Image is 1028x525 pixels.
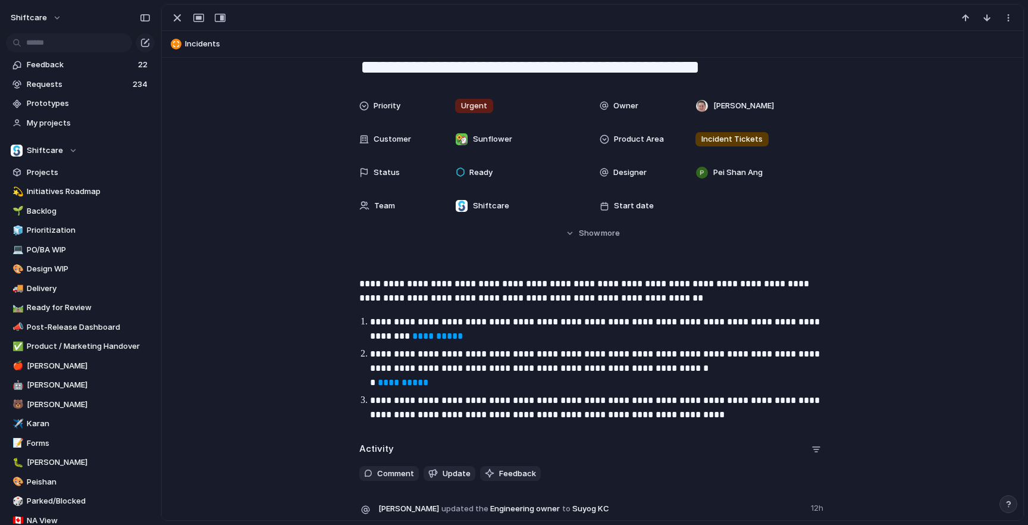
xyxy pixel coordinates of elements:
span: Comment [377,468,414,480]
a: 🎨Design WIP [6,260,155,278]
span: Post-Release Dashboard [27,321,151,333]
div: ✅ [12,340,21,354]
div: 💫 [12,185,21,199]
span: Designer [613,167,647,179]
span: Ready [469,167,493,179]
button: 🛤️ [11,302,23,314]
a: 🎲Parked/Blocked [6,492,155,510]
a: 🚚Delivery [6,280,155,298]
h2: Activity [359,442,394,456]
div: ✅Product / Marketing Handover [6,337,155,355]
span: Backlog [27,205,151,217]
div: 🤖[PERSON_NAME] [6,376,155,394]
div: 🐻 [12,398,21,411]
a: 🐛[PERSON_NAME] [6,454,155,471]
span: updated the [441,503,488,515]
button: Showmore [359,223,826,244]
span: My projects [27,117,151,129]
a: 🧊Prioritization [6,221,155,239]
span: Urgent [461,100,487,112]
span: PO/BA WIP [27,244,151,256]
span: Start date [614,200,654,212]
a: Requests234 [6,76,155,93]
span: Status [374,167,400,179]
a: 🍎[PERSON_NAME] [6,357,155,375]
button: 💫 [11,186,23,198]
button: 🎲 [11,495,23,507]
span: Shiftcare [27,145,63,157]
span: Sunflower [473,133,512,145]
span: Pei Shan Ang [713,167,763,179]
a: 🌱Backlog [6,202,155,220]
span: Prototypes [27,98,151,110]
span: [PERSON_NAME] [378,503,439,515]
div: 💻 [12,243,21,257]
button: ✈️ [11,418,23,430]
span: Prioritization [27,224,151,236]
span: 22 [138,59,150,71]
button: 📝 [11,437,23,449]
span: Incident Tickets [701,133,763,145]
a: 💻PO/BA WIP [6,241,155,259]
button: 📣 [11,321,23,333]
button: 🐛 [11,457,23,468]
span: Feedback [499,468,536,480]
span: Initiatives Roadmap [27,186,151,198]
div: 🧊 [12,224,21,237]
button: 🤖 [11,379,23,391]
span: Owner [613,100,638,112]
span: 234 [133,79,150,90]
span: Product / Marketing Handover [27,340,151,352]
span: Karan [27,418,151,430]
span: [PERSON_NAME] [713,100,774,112]
button: ✅ [11,340,23,352]
span: Parked/Blocked [27,495,151,507]
a: 🎨Peishan [6,473,155,491]
a: ✈️Karan [6,415,155,433]
span: 12h [811,500,826,514]
span: Priority [374,100,400,112]
div: 🎲 [12,495,21,508]
a: 🛤️Ready for Review [6,299,155,317]
span: Show [579,227,600,239]
button: 🐻 [11,399,23,411]
span: Engineering owner [378,500,804,517]
button: Shiftcare [6,142,155,160]
span: Projects [27,167,151,179]
span: shiftcare [11,12,47,24]
span: Product Area [614,133,664,145]
span: Team [374,200,395,212]
div: 📝 [12,436,21,450]
a: 🐻[PERSON_NAME] [6,396,155,414]
span: Requests [27,79,129,90]
span: [PERSON_NAME] [27,360,151,372]
button: Update [424,466,475,482]
span: [PERSON_NAME] [27,399,151,411]
span: more [601,227,620,239]
div: ✈️ [12,417,21,431]
span: [PERSON_NAME] [27,457,151,468]
span: Customer [374,133,411,145]
a: 💫Initiatives Roadmap [6,183,155,201]
button: Incidents [167,35,1018,54]
button: 🎨 [11,476,23,488]
button: 💻 [11,244,23,256]
a: 📝Forms [6,435,155,452]
a: Projects [6,164,155,182]
span: Update [443,468,471,480]
div: 🤖 [12,379,21,392]
div: 🎨 [12,475,21,489]
button: 🍎 [11,360,23,372]
span: Delivery [27,283,151,295]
